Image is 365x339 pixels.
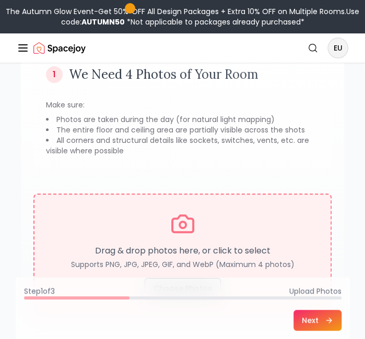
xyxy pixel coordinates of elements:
[71,259,295,270] p: Supports PNG, JPG, JPEG, GIF, and WebP (Maximum 4 photos)
[24,286,55,296] span: Step 1 of 3
[289,286,342,296] span: Upload Photos
[328,39,347,57] span: EU
[46,135,319,156] li: All corners and structural details like sockets, switches, vents, etc. are visible where possible
[69,66,258,83] h3: We Need 4 Photos of Your Room
[46,114,319,125] li: Photos are taken during the day (for natural light mapping)
[46,100,319,110] p: Make sure:
[81,17,125,27] b: AUTUMN50
[33,38,86,58] img: Spacejoy Logo
[46,66,63,83] div: 1
[4,6,361,27] div: The Autumn Glow Event-Get 50% OFF All Design Packages + Extra 10% OFF on Multiple Rooms.
[327,38,348,58] button: EU
[293,310,342,331] button: Next
[125,17,304,27] span: *Not applicable to packages already purchased*
[71,245,295,257] p: Drag & drop photos here, or click to select
[61,6,360,27] span: Use code:
[33,38,86,58] a: Spacejoy
[46,125,319,135] li: The entire floor and ceiling area are partially visible across the shots
[17,33,348,63] nav: Global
